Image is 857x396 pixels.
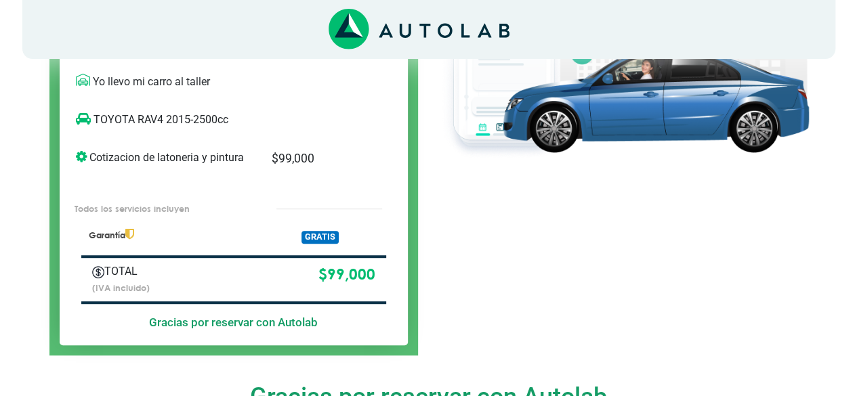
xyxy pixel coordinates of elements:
[272,150,363,167] p: $ 99,000
[92,266,104,278] img: Autobooking-Iconos-23.png
[218,263,375,286] p: $ 99,000
[92,263,198,280] p: TOTAL
[75,202,248,215] p: Todos los servicios incluyen
[76,112,364,128] p: TOYOTA RAV4 2015-2500cc
[301,231,339,244] span: GRATIS
[89,229,252,242] p: Garantía
[76,150,251,166] p: Cotizacion de latoneria y pintura
[76,74,392,90] p: Yo llevo mi carro al taller
[329,22,509,35] a: Link al sitio de autolab
[92,282,150,293] small: (IVA incluido)
[81,315,386,329] h5: Gracias por reservar con Autolab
